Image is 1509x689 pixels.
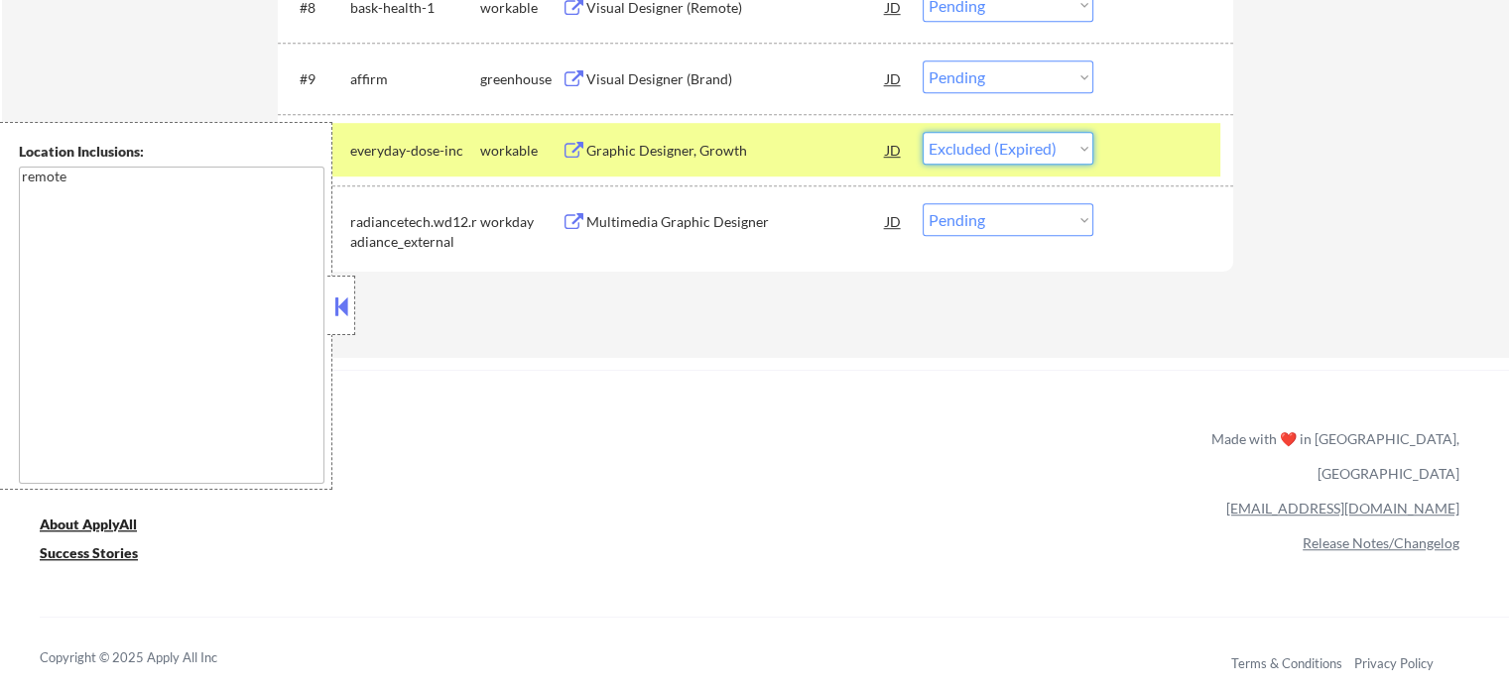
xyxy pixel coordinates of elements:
[40,542,165,567] a: Success Stories
[40,544,138,561] u: Success Stories
[350,141,480,161] div: everyday-dose-inc
[350,69,480,89] div: affirm
[350,212,480,251] div: radiancetech.wd12.radiance_external
[40,449,797,470] a: Refer & earn free applications 👯‍♀️
[884,60,904,96] div: JD
[480,141,562,161] div: workable
[1203,421,1459,491] div: Made with ❤️ in [GEOGRAPHIC_DATA], [GEOGRAPHIC_DATA]
[884,132,904,168] div: JD
[480,69,562,89] div: greenhouse
[19,142,324,162] div: Location Inclusions:
[1354,655,1434,671] a: Privacy Policy
[40,648,268,668] div: Copyright © 2025 Apply All Inc
[40,514,165,538] a: About ApplyAll
[586,141,886,161] div: Graphic Designer, Growth
[480,212,562,232] div: workday
[40,516,137,532] u: About ApplyAll
[586,69,886,89] div: Visual Designer (Brand)
[1231,655,1342,671] a: Terms & Conditions
[586,212,886,232] div: Multimedia Graphic Designer
[1226,500,1459,517] a: [EMAIL_ADDRESS][DOMAIN_NAME]
[884,203,904,239] div: JD
[300,69,334,89] div: #9
[1303,534,1459,551] a: Release Notes/Changelog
